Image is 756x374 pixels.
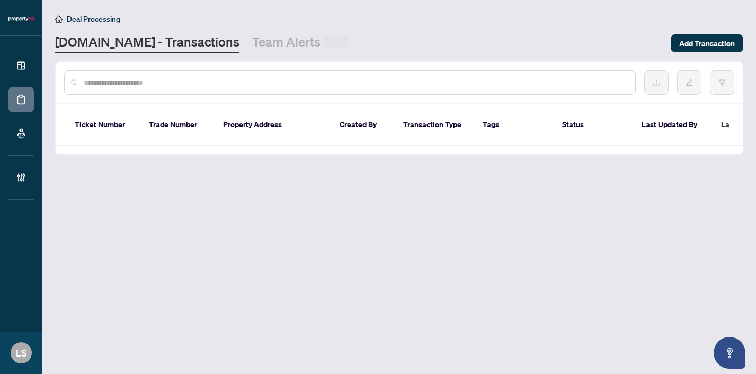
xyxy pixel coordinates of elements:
span: Add Transaction [679,35,735,52]
span: home [55,15,63,23]
button: download [644,70,669,95]
th: Created By [331,104,395,146]
th: Transaction Type [395,104,474,146]
a: [DOMAIN_NAME] - Transactions [55,33,239,53]
th: Property Address [215,104,331,146]
button: filter [710,70,734,95]
button: Add Transaction [671,34,743,52]
button: edit [677,70,701,95]
th: Trade Number [140,104,215,146]
th: Tags [474,104,554,146]
button: Open asap [714,337,745,369]
a: Team Alerts [252,33,349,53]
th: Last Updated By [633,104,713,146]
span: Deal Processing [67,14,120,24]
th: Ticket Number [66,104,140,146]
th: Status [554,104,633,146]
span: LS [16,345,27,360]
img: logo [8,16,34,22]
